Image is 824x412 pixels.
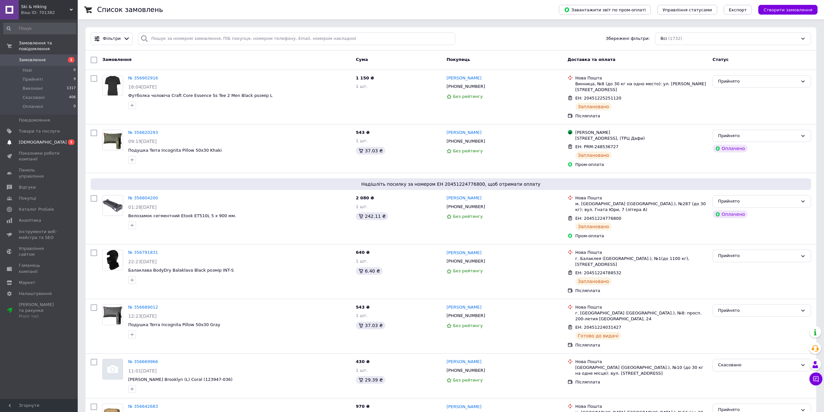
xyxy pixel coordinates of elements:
[103,130,123,150] img: Фото товару
[446,304,481,311] a: [PERSON_NAME]
[128,377,232,382] a: [PERSON_NAME] Brooklyn (L) Coral (123947-036)
[559,5,651,15] button: Завантажити звіт по пром-оплаті
[575,325,621,330] span: ЕН: 20451224031427
[19,57,46,63] span: Замовлення
[575,151,612,159] div: Заплановано
[128,313,157,319] span: 12:23[DATE]
[23,95,45,100] span: Скасовані
[356,204,367,209] span: 1 шт.
[128,322,220,327] a: Подушка Terra Incognita Pillow 50x30 Gray
[575,103,612,111] div: Заплановано
[138,32,455,45] input: Пошук за номером замовлення, ПІБ покупця, номером телефону, Email, номером накладної
[19,280,35,286] span: Маркет
[356,259,367,264] span: 1 шт.
[128,93,273,98] a: Футболка чоловіча Craft Core Essence Ss Tee 2 Men Black розмір L
[668,36,682,41] span: (1732)
[752,7,818,12] a: Створити замовлення
[356,313,367,318] span: 1 шт.
[19,195,36,201] span: Покупці
[575,277,612,285] div: Заплановано
[128,359,158,364] a: № 356669966
[103,305,123,325] img: Фото товару
[575,81,707,93] div: Винница, №8 (до 30 кг на одно место): ул. [PERSON_NAME][STREET_ADDRESS]
[356,84,367,89] span: 1 шт.
[68,139,74,145] span: 1
[19,313,60,319] div: Prom топ
[356,368,367,373] span: 1 шт.
[575,256,707,267] div: г. Балаклея ([GEOGRAPHIC_DATA].), №1(до 1100 кг), [STREET_ADDRESS]
[73,67,76,73] span: 0
[758,5,818,15] button: Створити замовлення
[718,133,798,139] div: Прийнято
[356,250,370,255] span: 640 ₴
[21,10,78,16] div: Ваш ID: 701382
[102,359,123,380] a: Фото товару
[564,7,646,13] span: Завантажити звіт по пром-оплаті
[23,67,32,73] span: Нові
[19,246,60,257] span: Управління сайтом
[356,195,374,200] span: 2 080 ₴
[356,267,382,275] div: 6.40 ₴
[102,195,123,216] a: Фото товару
[575,216,621,221] span: ЕН: 20451224776800
[356,404,370,409] span: 970 ₴
[657,5,717,15] button: Управління статусами
[575,342,707,348] div: Післяплата
[575,75,707,81] div: Нова Пошта
[453,323,483,328] span: Без рейтингу
[128,250,158,255] a: № 356791831
[662,7,712,12] span: Управління статусами
[19,206,54,212] span: Каталог ProSale
[445,137,486,146] div: [PHONE_NUMBER]
[128,148,222,153] a: Подушка Terra Incognita Pillow 50x30 Khaki
[128,259,157,264] span: 22:23[DATE]
[97,6,163,14] h1: Список замовлень
[446,404,481,410] a: [PERSON_NAME]
[575,270,621,275] span: ЕН: 20451224788532
[128,213,236,218] a: Велозамок сегментний Etook ET510L 5 х 900 мм.
[102,75,123,96] a: Фото товару
[809,372,822,385] button: Чат з покупцем
[128,84,157,89] span: 16:04[DATE]
[128,139,157,144] span: 09:19[DATE]
[128,195,158,200] a: № 356804200
[128,268,234,273] a: Балаклава BodyDry Balaklava Black розмір INT-S
[575,233,707,239] div: Пром-оплата
[102,304,123,325] a: Фото товару
[356,130,370,135] span: 543 ₴
[446,195,481,201] a: [PERSON_NAME]
[103,359,123,379] img: Фото товару
[356,359,370,364] span: 430 ₴
[446,57,470,62] span: Покупець
[575,404,707,409] div: Нова Пошта
[19,291,52,297] span: Налаштування
[446,75,481,81] a: [PERSON_NAME]
[128,76,158,80] a: № 356902916
[575,195,707,201] div: Нова Пошта
[575,144,619,149] span: ЕН: PRM-248536727
[718,362,798,369] div: Скасовано
[19,302,60,320] span: [PERSON_NAME] та рахунки
[575,162,707,168] div: Пром-оплата
[19,184,36,190] span: Відгуки
[453,94,483,99] span: Без рейтингу
[128,404,158,409] a: № 356642683
[763,7,812,12] span: Створити замовлення
[128,368,157,373] span: 11:01[DATE]
[453,148,483,153] span: Без рейтингу
[446,250,481,256] a: [PERSON_NAME]
[575,201,707,213] div: м. [GEOGRAPHIC_DATA] ([GEOGRAPHIC_DATA].), №287 (до 30 кг): вул. Гната Юри, 7 (літера А)
[19,229,60,241] span: Інструменти веб-майстра та SEO
[575,135,707,141] div: [STREET_ADDRESS], (ТРЦ Дафи)
[21,4,70,10] span: Ski & Hiking
[356,305,370,310] span: 543 ₴
[713,57,729,62] span: Статус
[356,76,374,80] span: 1 150 ₴
[103,250,123,270] img: Фото товару
[68,57,74,63] span: 1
